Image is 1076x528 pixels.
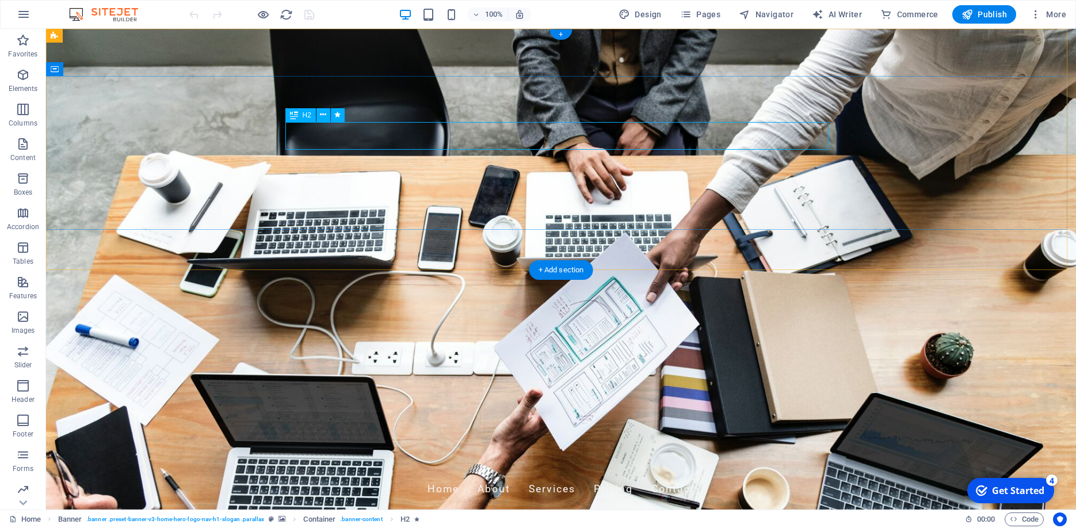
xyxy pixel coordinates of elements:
[965,512,995,526] h6: Session time
[1025,5,1071,24] button: More
[14,188,33,197] p: Boxes
[619,9,662,20] span: Design
[303,112,311,119] span: H2
[614,5,666,24] div: Design (Ctrl+Alt+Y)
[66,7,152,21] img: Editor Logo
[1030,9,1066,20] span: More
[3,5,90,30] div: Get Started 4 items remaining, 20% complete
[14,360,32,370] p: Slider
[13,430,33,439] p: Footer
[9,119,37,128] p: Columns
[28,11,81,24] div: Get Started
[961,9,1007,20] span: Publish
[952,5,1016,24] button: Publish
[8,50,37,59] p: Favorites
[876,5,943,24] button: Commerce
[680,9,720,20] span: Pages
[13,257,33,266] p: Tables
[340,512,382,526] span: . banner-content
[550,29,572,40] div: +
[977,512,995,526] span: 00 00
[86,512,264,526] span: . banner .preset-banner-v3-home-hero-logo-nav-h1-slogan .parallax
[807,5,867,24] button: AI Writer
[269,516,274,522] i: This element is a customizable preset
[467,7,508,21] button: 100%
[12,326,35,335] p: Images
[58,512,82,526] span: Click to select. Double-click to edit
[12,395,35,404] p: Header
[400,512,410,526] span: Click to select. Double-click to edit
[514,9,525,20] i: On resize automatically adjust zoom level to fit chosen device.
[529,260,593,280] div: + Add section
[280,8,293,21] i: Reload page
[1053,512,1067,526] button: Usercentrics
[9,512,41,526] a: Click to cancel selection. Double-click to open Pages
[82,1,94,13] div: 4
[812,9,862,20] span: AI Writer
[10,153,36,162] p: Content
[880,9,938,20] span: Commerce
[484,7,503,21] h6: 100%
[256,7,270,21] button: Click here to leave preview mode and continue editing
[303,512,335,526] span: Click to select. Double-click to edit
[1010,512,1039,526] span: Code
[414,516,419,522] i: Element contains an animation
[676,5,725,24] button: Pages
[734,5,798,24] button: Navigator
[9,291,37,301] p: Features
[279,7,293,21] button: reload
[13,464,33,473] p: Forms
[9,84,38,93] p: Elements
[58,512,420,526] nav: breadcrumb
[1005,512,1044,526] button: Code
[278,516,285,522] i: This element contains a background
[739,9,793,20] span: Navigator
[7,222,39,231] p: Accordion
[614,5,666,24] button: Design
[985,515,987,523] span: :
